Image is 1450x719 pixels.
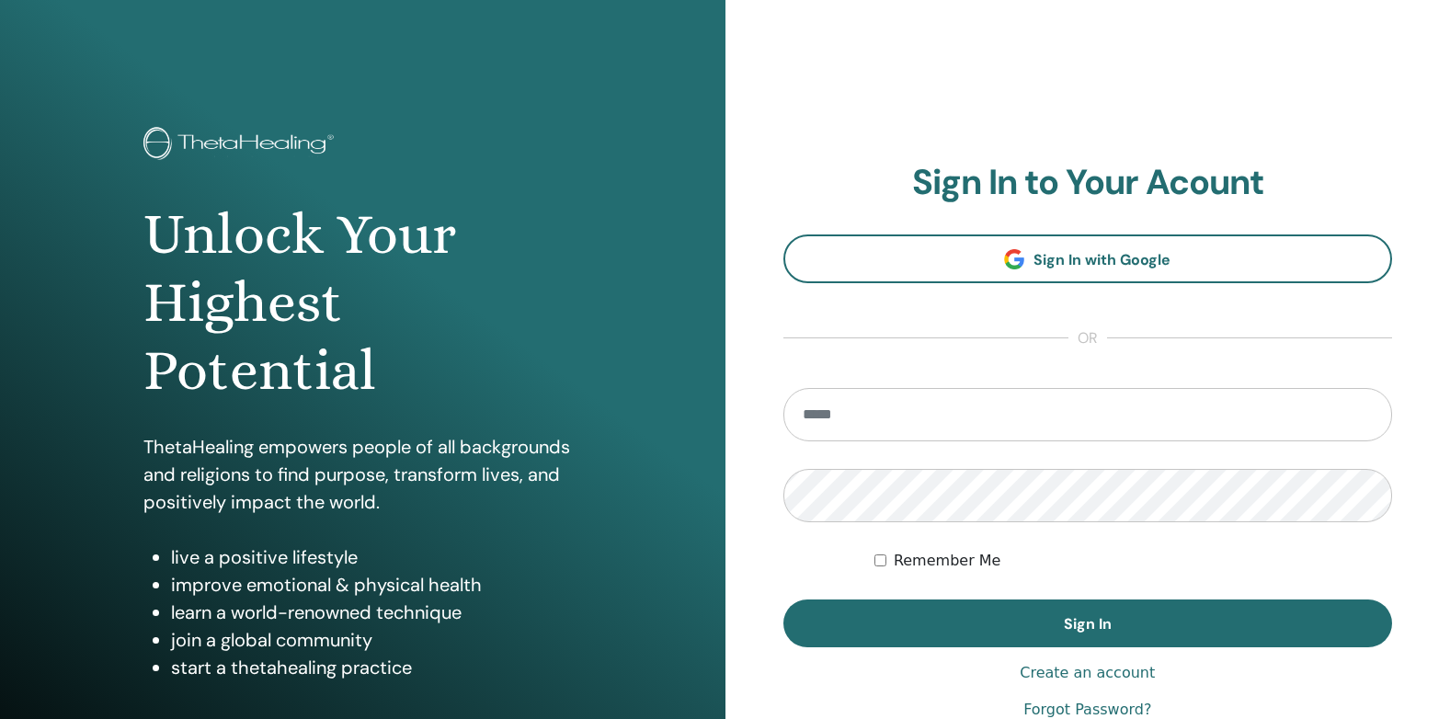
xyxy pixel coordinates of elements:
[1068,327,1107,349] span: or
[1033,250,1170,269] span: Sign In with Google
[1064,614,1112,633] span: Sign In
[171,571,581,599] li: improve emotional & physical health
[783,162,1393,204] h2: Sign In to Your Acount
[1020,662,1155,684] a: Create an account
[171,654,581,681] li: start a thetahealing practice
[143,200,581,405] h1: Unlock Your Highest Potential
[171,626,581,654] li: join a global community
[894,550,1001,572] label: Remember Me
[171,543,581,571] li: live a positive lifestyle
[171,599,581,626] li: learn a world-renowned technique
[143,433,581,516] p: ThetaHealing empowers people of all backgrounds and religions to find purpose, transform lives, a...
[783,599,1393,647] button: Sign In
[874,550,1392,572] div: Keep me authenticated indefinitely or until I manually logout
[783,234,1393,283] a: Sign In with Google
